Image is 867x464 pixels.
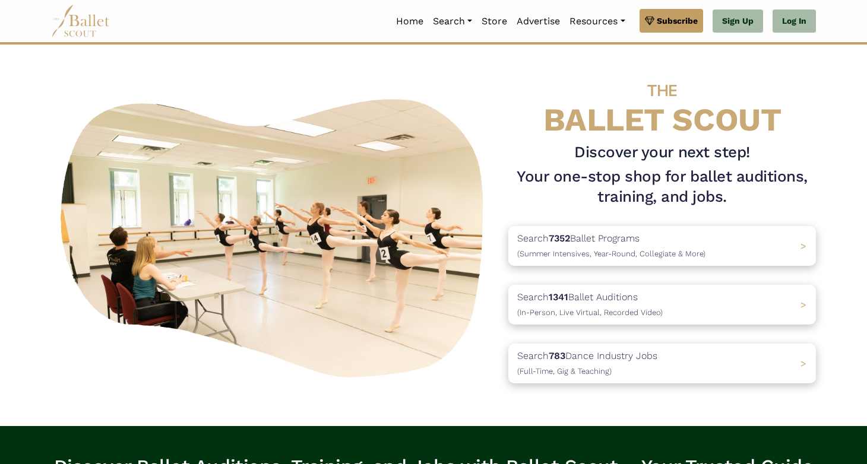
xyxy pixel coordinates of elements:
span: Subscribe [657,14,698,27]
a: Sign Up [713,9,763,33]
img: A group of ballerinas talking to each other in a ballet studio [51,86,499,384]
b: 783 [549,350,565,361]
a: Search783Dance Industry Jobs(Full-Time, Gig & Teaching) > [508,344,816,383]
h1: Your one-stop shop for ballet auditions, training, and jobs. [508,167,816,207]
a: Subscribe [640,9,703,33]
b: 7352 [549,233,570,244]
a: Search [428,9,477,34]
span: (Summer Intensives, Year-Round, Collegiate & More) [517,249,705,258]
h4: BALLET SCOUT [508,68,816,138]
p: Search Ballet Programs [517,231,705,261]
a: Home [391,9,428,34]
a: Resources [565,9,629,34]
h3: Discover your next step! [508,142,816,163]
img: gem.svg [645,14,654,27]
span: (In-Person, Live Virtual, Recorded Video) [517,308,663,317]
span: THE [647,81,677,100]
p: Search Dance Industry Jobs [517,348,657,379]
a: Search1341Ballet Auditions(In-Person, Live Virtual, Recorded Video) > [508,285,816,325]
a: Log In [773,9,816,33]
a: Search7352Ballet Programs(Summer Intensives, Year-Round, Collegiate & More)> [508,226,816,266]
a: Advertise [512,9,565,34]
span: > [800,240,806,252]
span: > [800,358,806,369]
span: > [800,299,806,310]
span: (Full-Time, Gig & Teaching) [517,367,612,376]
a: Store [477,9,512,34]
b: 1341 [549,291,568,303]
p: Search Ballet Auditions [517,290,663,320]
